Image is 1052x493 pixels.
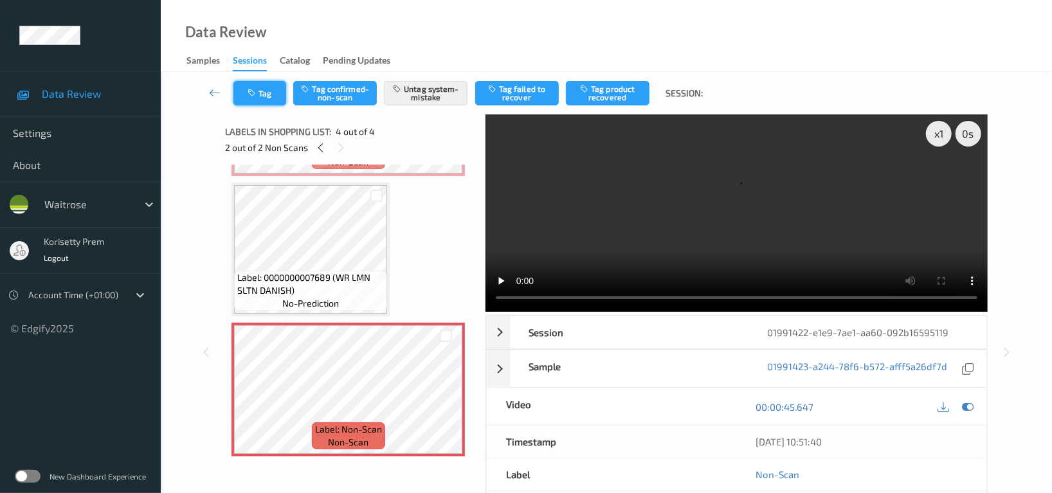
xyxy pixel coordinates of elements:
[510,316,748,348] div: Session
[293,81,377,105] button: Tag confirmed-non-scan
[475,81,559,105] button: Tag failed to recover
[756,400,813,413] a: 00:00:45.647
[748,316,986,348] div: 01991422-e1e9-7ae1-aa60-092b16595119
[767,360,947,377] a: 01991423-a244-78f6-b572-afff5a26df7d
[487,426,736,458] div: Timestamp
[926,121,952,147] div: x 1
[233,81,286,105] button: Tag
[487,388,736,425] div: Video
[323,54,390,70] div: Pending Updates
[384,81,467,105] button: Untag system-mistake
[282,297,339,310] span: no-prediction
[280,54,310,70] div: Catalog
[280,52,323,70] a: Catalog
[336,125,375,138] span: 4 out of 4
[323,52,403,70] a: Pending Updates
[487,458,736,490] div: Label
[186,54,220,70] div: Samples
[315,423,382,436] span: Label: Non-Scan
[756,435,966,448] div: [DATE] 10:51:40
[185,26,266,39] div: Data Review
[186,52,233,70] a: Samples
[566,81,649,105] button: Tag product recovered
[666,87,703,100] span: Session:
[328,436,368,449] span: non-scan
[756,468,799,481] a: Non-Scan
[510,350,748,387] div: Sample
[486,316,987,349] div: Session01991422-e1e9-7ae1-aa60-092b16595119
[233,52,280,71] a: Sessions
[233,54,267,71] div: Sessions
[225,139,476,156] div: 2 out of 2 Non Scans
[237,271,384,297] span: Label: 0000000007689 (WR LMN SLTN DANISH)
[225,125,331,138] span: Labels in shopping list:
[486,350,987,388] div: Sample01991423-a244-78f6-b572-afff5a26df7d
[956,121,981,147] div: 0 s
